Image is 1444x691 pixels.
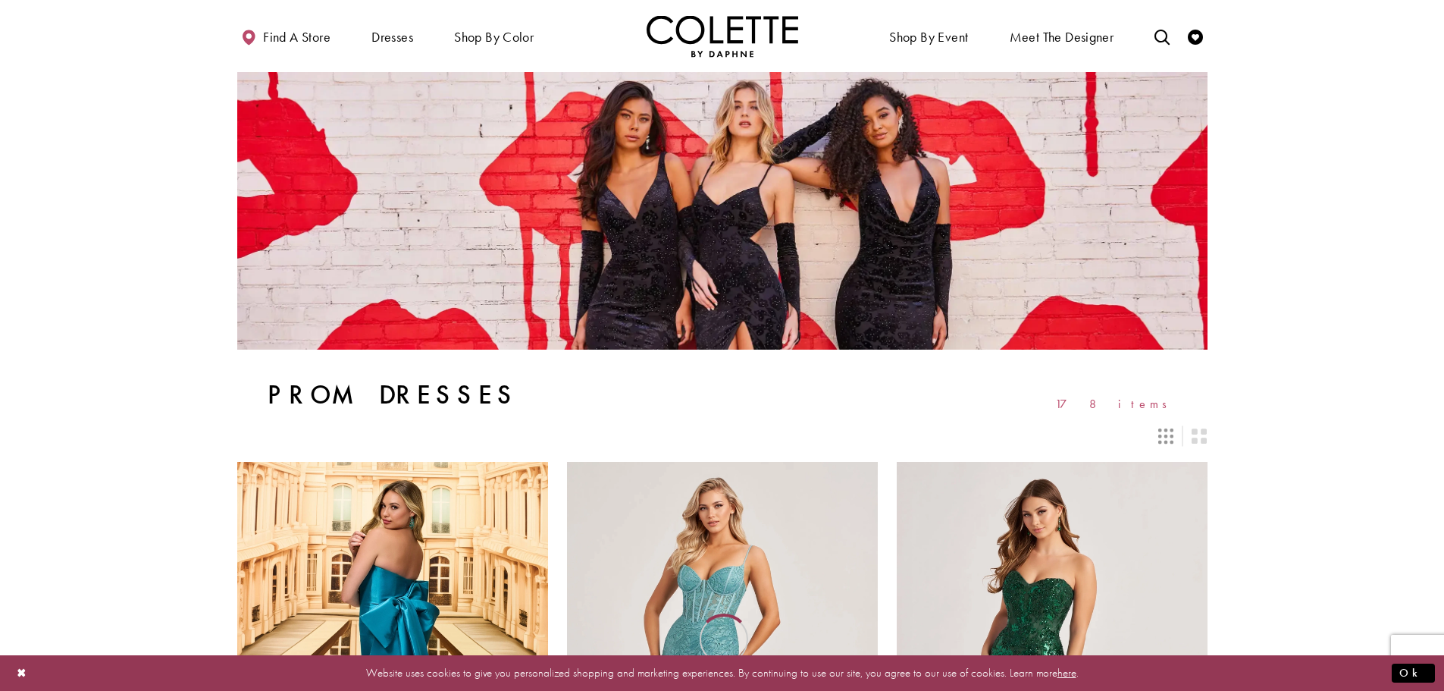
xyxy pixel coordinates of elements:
[228,419,1217,453] div: Layout Controls
[9,660,35,686] button: Close Dialog
[109,663,1335,683] p: Website uses cookies to give you personalized shopping and marketing experiences. By continuing t...
[263,30,330,45] span: Find a store
[450,15,537,57] span: Shop by color
[889,30,968,45] span: Shop By Event
[1151,15,1173,57] a: Toggle search
[1057,665,1076,680] a: here
[237,15,334,57] a: Find a store
[1184,15,1207,57] a: Check Wishlist
[454,30,534,45] span: Shop by color
[1392,664,1435,683] button: Submit Dialog
[647,15,798,57] img: Colette by Daphne
[371,30,413,45] span: Dresses
[1158,429,1173,444] span: Switch layout to 3 columns
[885,15,972,57] span: Shop By Event
[647,15,798,57] a: Visit Home Page
[1010,30,1114,45] span: Meet the designer
[1055,397,1177,410] span: 178 items
[368,15,417,57] span: Dresses
[268,380,518,410] h1: Prom Dresses
[1006,15,1118,57] a: Meet the designer
[1192,429,1207,444] span: Switch layout to 2 columns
